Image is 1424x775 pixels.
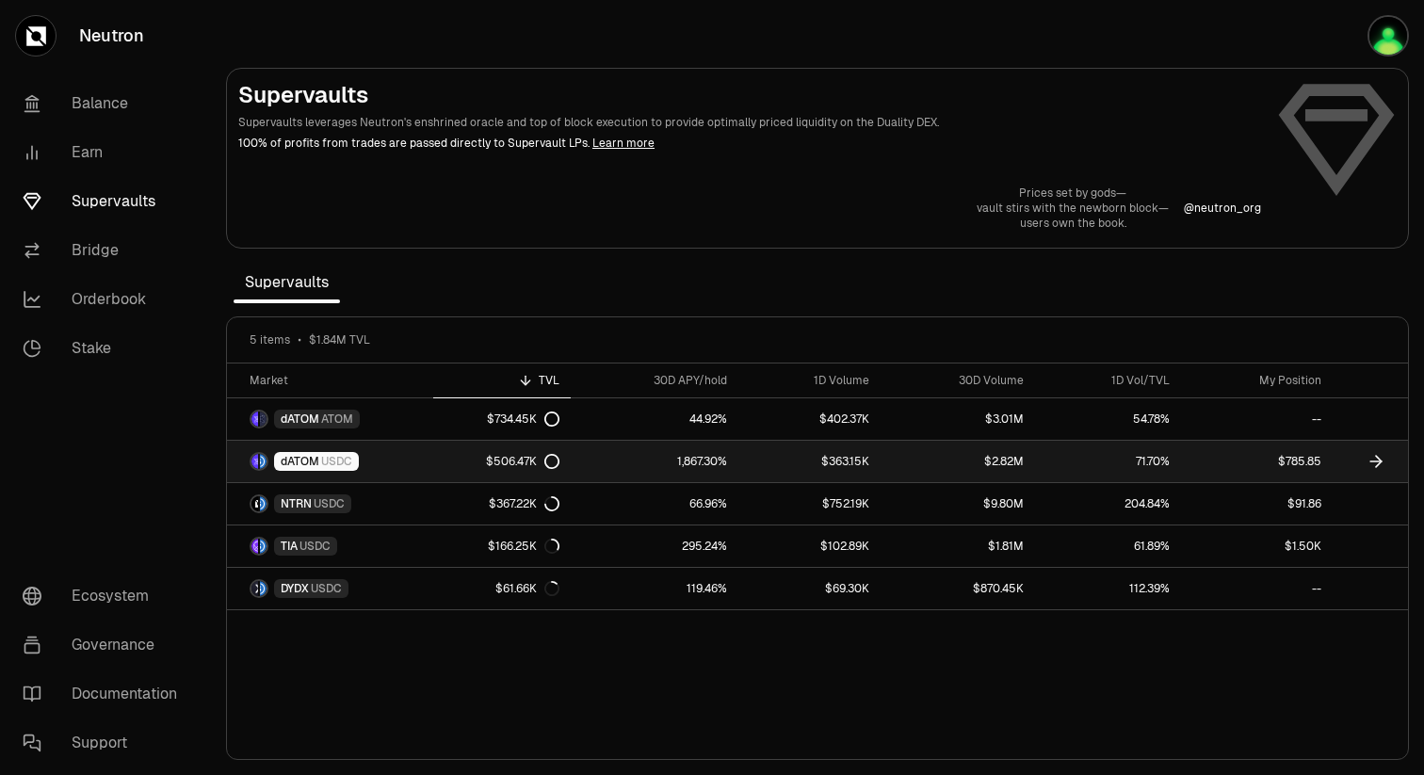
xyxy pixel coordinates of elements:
[251,454,258,469] img: dATOM Logo
[1184,201,1261,216] a: @neutron_org
[495,581,559,596] div: $61.66K
[309,332,370,347] span: $1.84M TVL
[571,483,738,525] a: 66.96%
[8,572,203,621] a: Ecosystem
[977,186,1169,231] a: Prices set by gods—vault stirs with the newborn block—users own the book.
[738,568,880,609] a: $69.30K
[281,496,312,511] span: NTRN
[281,412,319,427] span: dATOM
[238,80,1261,110] h2: Supervaults
[227,398,433,440] a: dATOM LogoATOM LogodATOMATOM
[881,398,1036,440] a: $3.01M
[1035,441,1181,482] a: 71.70%
[571,441,738,482] a: 1,867.30%
[260,581,267,596] img: USDC Logo
[260,412,267,427] img: ATOM Logo
[8,621,203,670] a: Governance
[433,398,571,440] a: $734.45K
[238,135,1261,152] p: 100% of profits from trades are passed directly to Supervault LPs.
[977,186,1169,201] p: Prices set by gods—
[738,398,880,440] a: $402.37K
[238,114,1261,131] p: Supervaults leverages Neutron's enshrined oracle and top of block execution to provide optimally ...
[750,373,868,388] div: 1D Volume
[227,483,433,525] a: NTRN LogoUSDC LogoNTRNUSDC
[281,454,319,469] span: dATOM
[1184,201,1261,216] p: @ neutron_org
[489,496,559,511] div: $367.22K
[433,568,571,609] a: $61.66K
[251,496,258,511] img: NTRN Logo
[260,496,267,511] img: USDC Logo
[8,128,203,177] a: Earn
[1035,568,1181,609] a: 112.39%
[571,398,738,440] a: 44.92%
[571,568,738,609] a: 119.46%
[1369,17,1407,55] img: Ted
[1035,483,1181,525] a: 204.84%
[738,441,880,482] a: $363.15K
[260,539,267,554] img: USDC Logo
[1181,441,1333,482] a: $785.85
[433,441,571,482] a: $506.47K
[592,136,655,151] a: Learn more
[250,373,422,388] div: Market
[1181,568,1333,609] a: --
[227,441,433,482] a: dATOM LogoUSDC LogodATOMUSDC
[227,525,433,567] a: TIA LogoUSDC LogoTIAUSDC
[1181,525,1333,567] a: $1.50K
[227,568,433,609] a: DYDX LogoUSDC LogoDYDXUSDC
[486,454,559,469] div: $506.47K
[1181,483,1333,525] a: $91.86
[881,441,1036,482] a: $2.82M
[321,412,353,427] span: ATOM
[251,581,258,596] img: DYDX Logo
[738,525,880,567] a: $102.89K
[251,412,258,427] img: dATOM Logo
[881,483,1036,525] a: $9.80M
[8,226,203,275] a: Bridge
[977,201,1169,216] p: vault stirs with the newborn block—
[260,454,267,469] img: USDC Logo
[1035,525,1181,567] a: 61.89%
[8,670,203,718] a: Documentation
[433,525,571,567] a: $166.25K
[571,525,738,567] a: 295.24%
[1192,373,1321,388] div: My Position
[1046,373,1170,388] div: 1D Vol/TVL
[1181,398,1333,440] a: --
[488,539,559,554] div: $166.25K
[250,332,290,347] span: 5 items
[738,483,880,525] a: $752.19K
[892,373,1025,388] div: 30D Volume
[445,373,559,388] div: TVL
[314,496,345,511] span: USDC
[234,264,340,301] span: Supervaults
[321,454,352,469] span: USDC
[299,539,331,554] span: USDC
[8,324,203,373] a: Stake
[8,275,203,324] a: Orderbook
[8,177,203,226] a: Supervaults
[311,581,342,596] span: USDC
[433,483,571,525] a: $367.22K
[251,539,258,554] img: TIA Logo
[8,79,203,128] a: Balance
[881,525,1036,567] a: $1.81M
[881,568,1036,609] a: $870.45K
[977,216,1169,231] p: users own the book.
[8,718,203,767] a: Support
[487,412,559,427] div: $734.45K
[281,539,298,554] span: TIA
[582,373,727,388] div: 30D APY/hold
[281,581,309,596] span: DYDX
[1035,398,1181,440] a: 54.78%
